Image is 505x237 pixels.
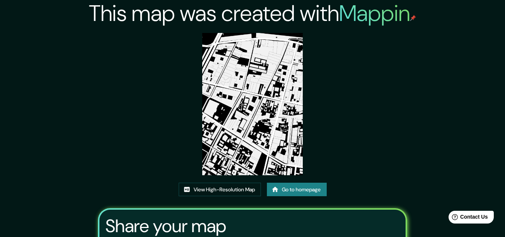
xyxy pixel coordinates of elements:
[410,15,416,21] img: mappin-pin
[202,33,303,175] img: created-map
[105,216,226,237] h3: Share your map
[267,183,327,197] a: Go to homepage
[438,208,497,229] iframe: Help widget launcher
[179,183,261,197] a: View High-Resolution Map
